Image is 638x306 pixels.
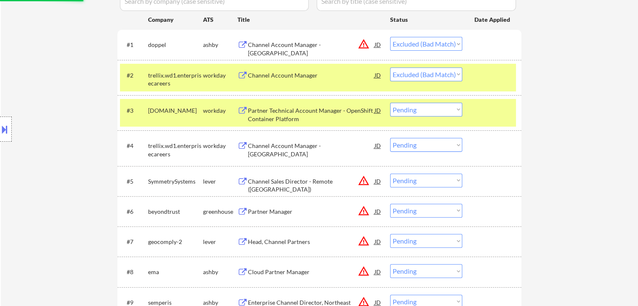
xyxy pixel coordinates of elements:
[248,41,375,57] div: Channel Account Manager - [GEOGRAPHIC_DATA]
[148,268,203,276] div: ema
[374,174,382,189] div: JD
[203,16,237,24] div: ATS
[374,37,382,52] div: JD
[358,205,370,217] button: warning_amber
[203,268,237,276] div: ashby
[358,38,370,50] button: warning_amber
[127,207,141,216] div: #6
[474,16,511,24] div: Date Applied
[148,238,203,246] div: geocomply-2
[237,16,382,24] div: Title
[374,103,382,118] div: JD
[148,16,203,24] div: Company
[148,142,203,158] div: trellix.wd1.enterprisecareers
[203,238,237,246] div: lever
[374,204,382,219] div: JD
[374,138,382,153] div: JD
[248,207,375,216] div: Partner Manager
[374,234,382,249] div: JD
[148,71,203,88] div: trellix.wd1.enterprisecareers
[374,264,382,279] div: JD
[203,142,237,150] div: workday
[127,238,141,246] div: #7
[203,207,237,216] div: greenhouse
[248,238,375,246] div: Head, Channel Partners
[248,268,375,276] div: Cloud Partner Manager
[248,71,375,80] div: Channel Account Manager
[148,177,203,186] div: SymmetrySystems
[203,177,237,186] div: lever
[127,268,141,276] div: #8
[390,12,462,27] div: Status
[248,106,375,123] div: Partner Technical Account Manager - OpenShift Container Platform
[203,71,237,80] div: workday
[358,265,370,277] button: warning_amber
[203,106,237,115] div: workday
[358,235,370,247] button: warning_amber
[248,177,375,194] div: Channel Sales Director - Remote ([GEOGRAPHIC_DATA])
[374,67,382,83] div: JD
[148,106,203,115] div: [DOMAIN_NAME]
[358,175,370,187] button: warning_amber
[148,207,203,216] div: beyondtrust
[248,142,375,158] div: Channel Account Manager - [GEOGRAPHIC_DATA]
[148,41,203,49] div: doppel
[203,41,237,49] div: ashby
[127,41,141,49] div: #1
